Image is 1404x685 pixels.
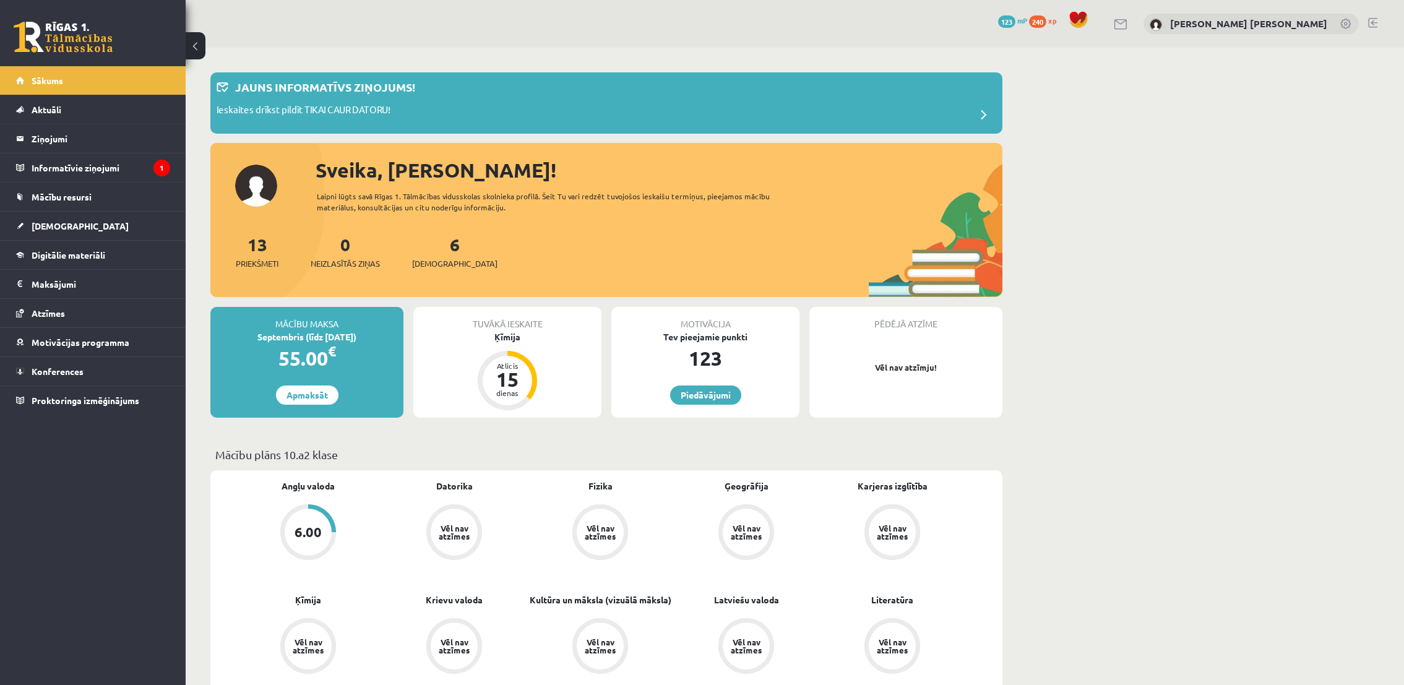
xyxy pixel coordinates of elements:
[32,366,84,377] span: Konferences
[588,480,613,493] a: Fizika
[16,299,170,327] a: Atzīmes
[16,270,170,298] a: Maksājumi
[583,638,618,654] div: Vēl nav atzīmes
[16,357,170,386] a: Konferences
[611,330,799,343] div: Tev pieejamie punkti
[381,618,527,676] a: Vēl nav atzīmes
[412,257,497,270] span: [DEMOGRAPHIC_DATA]
[16,241,170,269] a: Digitālie materiāli
[32,104,61,115] span: Aktuāli
[282,480,335,493] a: Angļu valoda
[426,593,483,606] a: Krievu valoda
[1029,15,1046,28] span: 240
[235,79,415,95] p: Jauns informatīvs ziņojums!
[714,593,779,606] a: Latviešu valoda
[819,504,965,562] a: Vēl nav atzīmes
[316,155,1002,185] div: Sveika, [PERSON_NAME]!
[1048,15,1056,25] span: xp
[1029,15,1062,25] a: 240 xp
[16,153,170,182] a: Informatīvie ziņojumi1
[673,504,819,562] a: Vēl nav atzīmes
[729,524,764,540] div: Vēl nav atzīmes
[236,257,278,270] span: Priekšmeti
[32,308,65,319] span: Atzīmes
[670,386,741,405] a: Piedāvājumi
[611,343,799,373] div: 123
[819,618,965,676] a: Vēl nav atzīmes
[816,361,996,374] p: Vēl nav atzīmju!
[32,191,92,202] span: Mācību resursi
[16,66,170,95] a: Sākums
[291,638,325,654] div: Vēl nav atzīmes
[809,307,1002,330] div: Pēdējā atzīme
[583,524,618,540] div: Vēl nav atzīmes
[998,15,1027,25] a: 123 mP
[32,270,170,298] legend: Maksājumi
[217,79,996,127] a: Jauns informatīvs ziņojums! Ieskaites drīkst pildīt TIKAI CAUR DATORU!
[311,257,380,270] span: Neizlasītās ziņas
[530,593,671,606] a: Kultūra un māksla (vizuālā māksla)
[210,307,403,330] div: Mācību maksa
[489,362,526,369] div: Atlicis
[437,524,472,540] div: Vēl nav atzīmes
[16,95,170,124] a: Aktuāli
[210,330,403,343] div: Septembris (līdz [DATE])
[673,618,819,676] a: Vēl nav atzīmes
[413,330,601,412] a: Ķīmija Atlicis 15 dienas
[436,480,473,493] a: Datorika
[489,369,526,389] div: 15
[210,343,403,373] div: 55.00
[32,124,170,153] legend: Ziņojumi
[412,233,497,270] a: 6[DEMOGRAPHIC_DATA]
[1150,19,1162,31] img: Endija Elizabete Zēvalde
[32,337,129,348] span: Motivācijas programma
[32,249,105,261] span: Digitālie materiāli
[413,330,601,343] div: Ķīmija
[32,153,170,182] legend: Informatīvie ziņojumi
[32,75,63,86] span: Sākums
[489,389,526,397] div: dienas
[295,593,321,606] a: Ķīmija
[16,183,170,211] a: Mācību resursi
[858,480,928,493] a: Karjeras izglītība
[16,328,170,356] a: Motivācijas programma
[729,638,764,654] div: Vēl nav atzīmes
[381,504,527,562] a: Vēl nav atzīmes
[276,386,338,405] a: Apmaksāt
[295,525,322,539] div: 6.00
[1170,17,1327,30] a: [PERSON_NAME] [PERSON_NAME]
[235,504,381,562] a: 6.00
[16,386,170,415] a: Proktoringa izmēģinājums
[328,342,336,360] span: €
[527,504,673,562] a: Vēl nav atzīmes
[32,395,139,406] span: Proktoringa izmēģinājums
[14,22,113,53] a: Rīgas 1. Tālmācības vidusskola
[236,233,278,270] a: 13Priekšmeti
[317,191,792,213] div: Laipni lūgts savā Rīgas 1. Tālmācības vidusskolas skolnieka profilā. Šeit Tu vari redzēt tuvojošo...
[215,446,997,463] p: Mācību plāns 10.a2 klase
[437,638,472,654] div: Vēl nav atzīmes
[527,618,673,676] a: Vēl nav atzīmes
[16,212,170,240] a: [DEMOGRAPHIC_DATA]
[871,593,913,606] a: Literatūra
[217,103,390,120] p: Ieskaites drīkst pildīt TIKAI CAUR DATORU!
[1017,15,1027,25] span: mP
[311,233,380,270] a: 0Neizlasītās ziņas
[153,160,170,176] i: 1
[611,307,799,330] div: Motivācija
[235,618,381,676] a: Vēl nav atzīmes
[998,15,1015,28] span: 123
[725,480,769,493] a: Ģeogrāfija
[32,220,129,231] span: [DEMOGRAPHIC_DATA]
[16,124,170,153] a: Ziņojumi
[413,307,601,330] div: Tuvākā ieskaite
[875,638,910,654] div: Vēl nav atzīmes
[875,524,910,540] div: Vēl nav atzīmes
